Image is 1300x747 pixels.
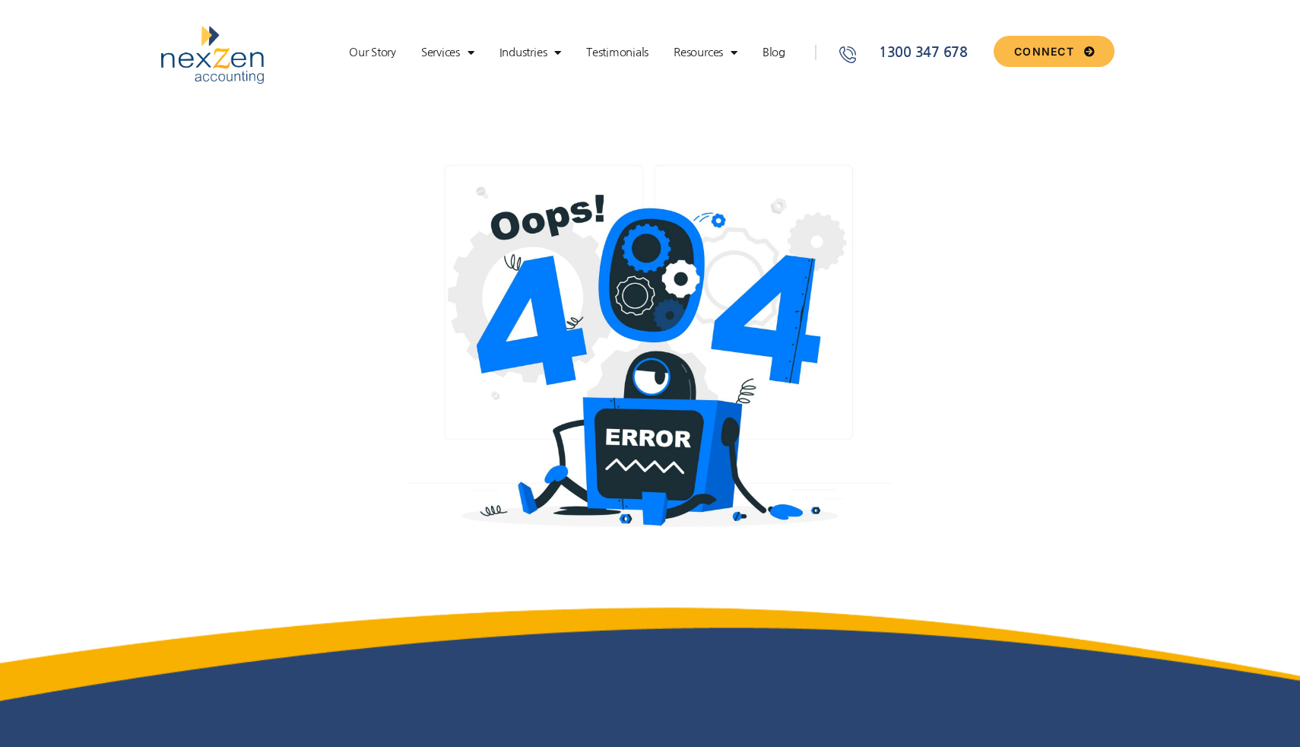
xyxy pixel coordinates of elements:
[755,45,793,60] a: Blog
[994,36,1115,67] a: CONNECT
[1014,46,1074,57] span: CONNECT
[414,45,482,60] a: Services
[875,43,968,63] span: 1300 347 678
[492,45,569,60] a: Industries
[327,45,807,60] nav: Menu
[837,43,988,63] a: 1300 347 678
[341,45,404,60] a: Our Story
[579,45,656,60] a: Testimonials
[666,45,745,60] a: Resources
